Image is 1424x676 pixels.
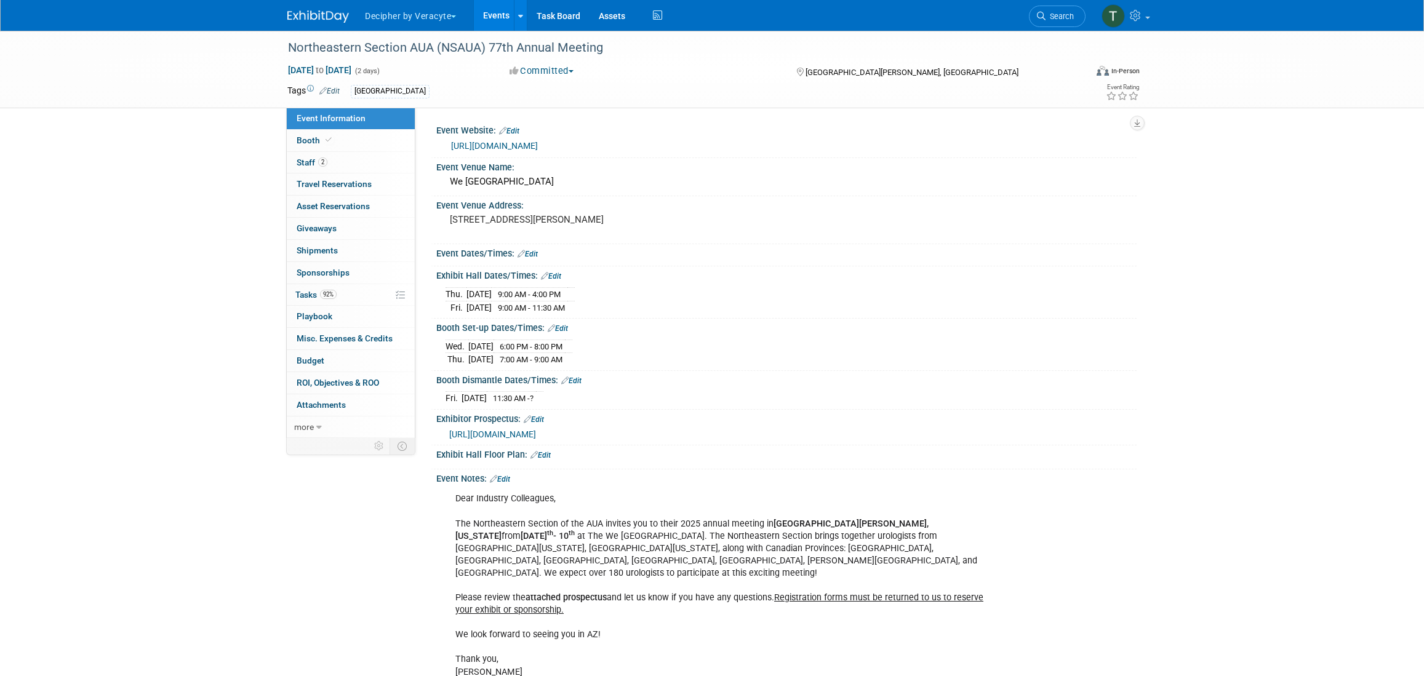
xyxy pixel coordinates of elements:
span: Event Information [297,113,366,123]
a: Playbook [287,306,415,327]
span: Budget [297,356,324,365]
span: [DATE] [DATE] [287,65,352,76]
td: Thu. [446,353,468,366]
div: Event Venue Name: [436,158,1137,173]
div: We [GEOGRAPHIC_DATA] [446,172,1127,191]
span: Sponsorships [297,268,350,277]
span: 11:30 AM - [493,394,534,403]
a: Event Information [287,108,415,129]
sup: th [547,529,553,537]
span: 6:00 PM - 8:00 PM [500,342,562,351]
pre: [STREET_ADDRESS][PERSON_NAME] [450,214,714,225]
span: ? [530,394,534,403]
a: Edit [490,475,510,483]
div: Exhibit Hall Floor Plan: [436,445,1137,461]
span: Tasks [295,290,337,300]
span: 92% [320,290,337,299]
a: more [287,416,415,438]
td: [DATE] [462,392,487,405]
td: Tags [287,84,340,98]
span: 2 [318,157,327,167]
span: Booth [297,135,334,145]
div: Booth Dismantle Dates/Times: [436,371,1137,387]
span: (2 days) [354,67,380,75]
img: ExhibitDay [287,10,349,23]
td: Thu. [446,287,466,301]
a: Attachments [287,394,415,416]
a: Travel Reservations [287,173,415,195]
button: Committed [505,65,578,78]
a: Asset Reservations [287,196,415,217]
a: Edit [561,376,582,385]
div: In-Person [1111,66,1140,76]
span: to [314,65,326,75]
span: Travel Reservations [297,179,372,189]
span: 7:00 AM - 9:00 AM [500,355,562,364]
span: Giveaways [297,223,337,233]
div: Event Dates/Times: [436,244,1137,260]
td: [DATE] [466,287,492,301]
div: Exhibitor Prospectus: [436,410,1137,426]
a: Sponsorships [287,262,415,284]
a: Edit [319,87,340,95]
div: Event Format [1013,64,1140,82]
span: Misc. Expenses & Credits [297,333,393,343]
a: [URL][DOMAIN_NAME] [451,141,538,151]
a: Search [1029,6,1086,27]
img: Tony Alvarado [1102,4,1125,28]
span: Search [1046,12,1074,21]
a: [URL][DOMAIN_NAME] [449,429,536,439]
a: Edit [518,250,538,258]
td: Fri. [446,301,466,314]
div: Northeastern Section AUA (NSAUA) 77th Annual Meeting [284,37,1067,59]
a: Staff2 [287,152,415,173]
div: Exhibit Hall Dates/Times: [436,266,1137,282]
td: Wed. [446,340,468,353]
sup: th [569,529,575,537]
a: Shipments [287,240,415,261]
span: Playbook [297,311,332,321]
div: Event Rating [1106,84,1139,90]
span: Shipments [297,245,338,255]
td: Toggle Event Tabs [390,438,415,454]
div: [GEOGRAPHIC_DATA] [351,85,430,98]
td: Fri. [446,392,462,405]
a: Edit [548,324,568,333]
a: Booth [287,130,415,151]
i: Booth reservation complete [326,137,332,143]
span: Staff [297,157,327,167]
div: Booth Set-up Dates/Times: [436,319,1137,335]
a: Edit [499,127,519,135]
span: 9:00 AM - 11:30 AM [498,303,565,312]
span: ROI, Objectives & ROO [297,378,379,388]
a: Tasks92% [287,284,415,306]
div: Event Venue Address: [436,196,1137,212]
span: [GEOGRAPHIC_DATA][PERSON_NAME], [GEOGRAPHIC_DATA] [806,68,1018,77]
td: Personalize Event Tab Strip [369,438,390,454]
td: [DATE] [466,301,492,314]
span: 9:00 AM - 4:00 PM [498,290,561,299]
b: [DATE] - 10 [521,531,577,541]
a: Edit [524,415,544,424]
a: Edit [530,451,551,459]
img: Format-Inperson.png [1097,66,1109,76]
a: Edit [541,272,561,280]
a: Misc. Expenses & Credits [287,328,415,349]
td: [DATE] [468,340,494,353]
a: Giveaways [287,218,415,239]
b: [GEOGRAPHIC_DATA][PERSON_NAME], [US_STATE] [455,519,929,541]
b: attached prospectus [526,592,607,603]
a: Budget [287,350,415,372]
td: [DATE] [468,353,494,366]
span: more [294,422,314,432]
div: Event Website: [436,121,1137,137]
span: Attachments [297,400,346,410]
div: Event Notes: [436,469,1137,485]
a: ROI, Objectives & ROO [287,372,415,394]
span: Asset Reservations [297,201,370,211]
